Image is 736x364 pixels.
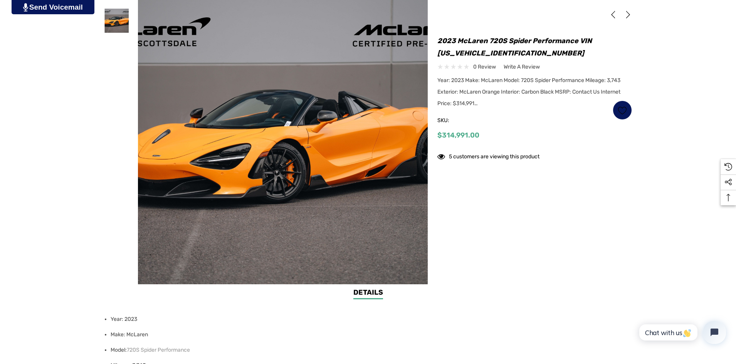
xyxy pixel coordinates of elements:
[437,131,479,139] span: $314,991.00
[111,312,627,327] li: Year: 2023
[473,62,496,72] span: 0 review
[437,35,632,59] h1: 2023 McLaren 720S Spider Performance VIN [US_VEHICLE_IDENTIFICATION_NUMBER]
[111,327,627,342] li: Make: McLaren
[613,101,632,120] a: Wish List
[621,11,632,18] a: Next
[504,64,540,70] span: Write a Review
[504,62,540,72] a: Write a Review
[724,178,732,186] svg: Social Media
[631,314,733,351] iframe: Tidio Chat
[437,149,539,161] div: 5 customers are viewing this product
[609,11,620,18] a: Previous
[127,342,190,358] a: 720S Spider Performance
[724,163,732,171] svg: Recently Viewed
[111,342,627,358] li: Model:
[353,287,383,299] a: Details
[104,8,129,33] img: For Sale 2023 McLaren 720S Spider Performance VIN SBM14FCA1PW007120
[721,194,736,201] svg: Top
[437,115,476,126] span: SKU:
[618,106,627,115] svg: Wish List
[437,77,620,107] span: Year: 2023 Make: McLaren Model: 720S Spider Performance Mileage: 3,743 Exterior: McLaren Orange I...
